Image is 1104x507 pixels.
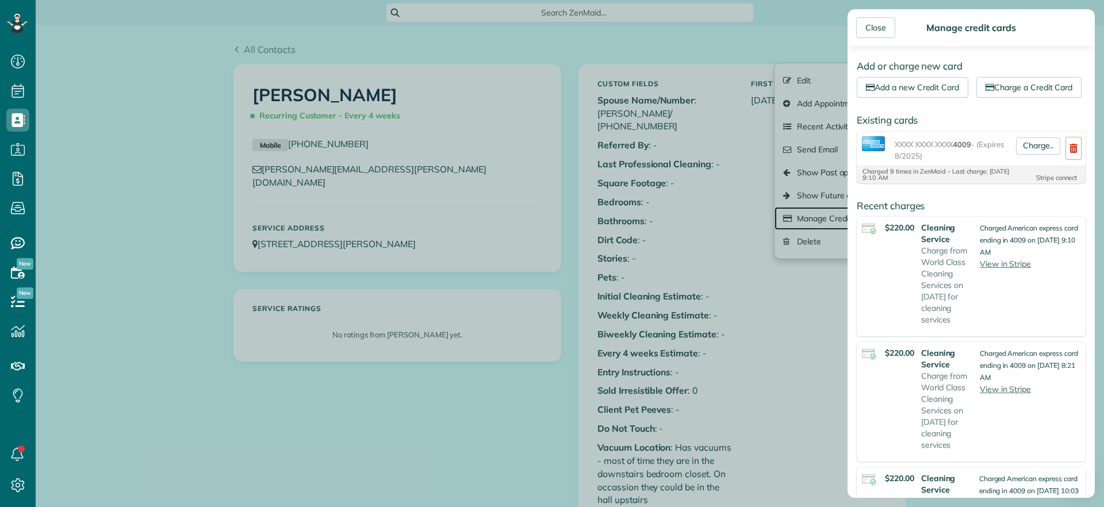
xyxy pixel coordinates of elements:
div: Close [856,17,895,38]
strong: Cleaning Service [921,347,974,370]
img: icon_credit_card_success-27c2c4fc500a7f1a58a13ef14842cb958d03041fefb464fd2e53c949a5770e83.png [862,349,876,359]
span: New [17,287,33,299]
a: View in Stripe [980,259,1031,269]
a: Add a new Credit Card [857,77,968,98]
strong: Cleaning Service [921,473,973,496]
h4: Existing cards [857,115,1086,125]
a: Charge.. [1016,137,1060,155]
strong: $220.00 [885,473,914,483]
p: Charge from World Class Cleaning Services on [DATE] for cleaning services [921,370,974,451]
div: Manage credit cards [923,22,1019,33]
span: New [17,258,33,270]
span: XXXX XXXX XXXX - (Expires 8/2025) [895,139,1011,162]
small: Charged American express card ending in 4009 on [DATE] 9:10 AM [980,224,1078,256]
strong: Cleaning Service [921,222,974,245]
a: Charge a Credit Card [976,77,1082,98]
strong: $220.00 [885,348,914,358]
img: icon_credit_card_success-27c2c4fc500a7f1a58a13ef14842cb958d03041fefb464fd2e53c949a5770e83.png [862,474,876,484]
h4: Add or charge new card [857,61,1086,71]
small: Charged American express card ending in 4009 on [DATE] 10:03 AM [979,474,1079,507]
div: Charged 9 times in ZenMaid - Last charge: [DATE] 9:10 AM [862,168,1010,181]
h4: Recent charges [857,201,1086,211]
strong: $220.00 [885,222,914,233]
p: Charge from World Class Cleaning Services on [DATE] for cleaning services [921,245,974,325]
a: View in Stripe [980,384,1031,394]
span: 4009 [953,140,971,149]
small: Charged American express card ending in 4009 on [DATE] 8:21 AM [980,349,1078,382]
div: Stripe connect [1012,175,1077,181]
img: icon_credit_card_success-27c2c4fc500a7f1a58a13ef14842cb958d03041fefb464fd2e53c949a5770e83.png [862,224,876,233]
